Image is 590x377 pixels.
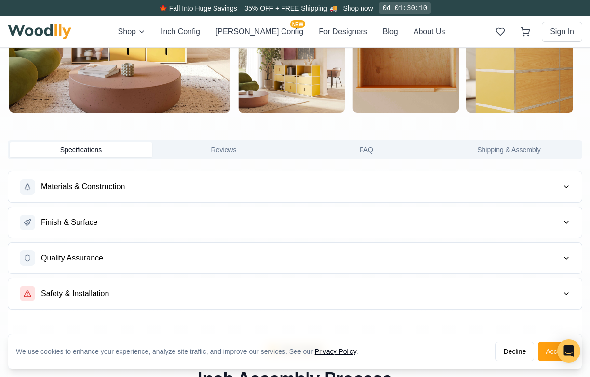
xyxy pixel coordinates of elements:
span: Off [432,330,473,340]
span: 36 " [544,190,559,200]
span: 🍁 Fall Into Huge Savings – 35% OFF + FREE Shipping 🚚 – [159,4,343,12]
button: Shop [118,26,146,38]
button: Specifications [10,142,152,157]
input: Color Off [550,330,569,340]
button: Shipping & Assembly [438,142,580,157]
span: 72 " [544,153,559,163]
button: 11" [432,240,501,259]
div: We use cookies to enhance your experience, analyze site traffic, and improve our services. See our . [16,347,366,356]
span: +5" [563,123,575,132]
button: Add to Cart [432,352,575,374]
span: Classic [457,52,477,60]
button: Green [514,283,530,299]
img: Gallery [20,329,38,349]
button: View Gallery [19,329,39,349]
button: Inch Config [161,26,200,38]
h4: Back Panel [432,314,575,325]
button: Decline [495,342,534,361]
span: -5" [432,123,440,132]
span: NEW [290,20,305,28]
div: Open Intercom Messenger [557,339,580,363]
button: Finish & Surface [8,207,582,238]
span: Depth [432,226,453,236]
span: Center [491,123,512,132]
input: Off [478,330,497,340]
span: Finish & Surface [41,217,97,228]
img: Bold Sideboard 6 [467,6,573,113]
button: NEW [433,283,449,299]
span: Color Off [503,330,545,340]
button: Bold Sideboard 6 [465,5,575,114]
button: Accept [538,342,574,361]
img: Woodlly [8,24,71,39]
div: 0d 01:30:10 [379,2,431,14]
span: Free shipping included [156,14,198,24]
button: Blue [554,283,571,299]
button: White [473,283,490,299]
span: Materials & Construction [41,181,125,193]
span: Width [432,153,452,163]
img: Bold Sideboard 4 [352,6,459,113]
a: Privacy Policy [315,348,356,355]
button: For Designers [319,26,367,38]
button: Black [453,283,469,299]
button: About Us [414,26,445,38]
button: Materials & Construction [8,171,582,202]
button: Bold Sideboard 4 [351,5,460,114]
img: Bold Sideboard 2 [238,6,345,113]
button: Yellow [493,283,510,300]
span: Quality Assurance [41,252,103,264]
button: FAQ [295,142,438,157]
button: Blog [383,26,398,38]
span: Height [432,190,454,200]
a: Shop now [343,4,373,12]
button: Style 2 [505,78,575,96]
span: Safety & Installation [41,288,109,299]
button: Safety & Installation [8,278,582,309]
span: Modern [529,52,550,60]
button: Reviews [152,142,295,157]
button: Sign In [542,22,582,42]
button: Bold Sideboard 2 [237,5,346,114]
span: Center [552,109,575,119]
button: 15" [505,240,575,259]
button: Quality Assurance [8,243,582,273]
h1: Click to rename [432,8,517,25]
button: Style 1 [432,78,501,96]
button: Toggle price visibility [27,12,42,27]
span: Vertical Position [432,109,485,119]
button: Open All Doors and Drawers [19,353,39,373]
span: NEW [433,278,449,284]
button: Red [534,283,550,299]
button: [PERSON_NAME] ConfigNEW [215,26,303,38]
